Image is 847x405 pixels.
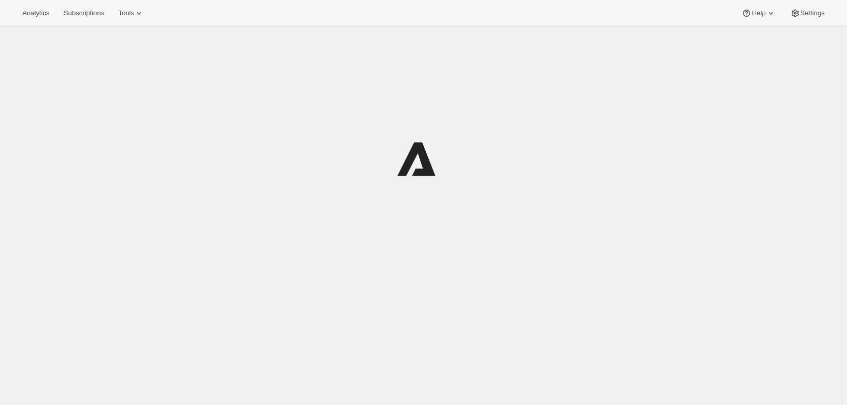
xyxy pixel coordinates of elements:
[22,9,49,17] span: Analytics
[63,9,104,17] span: Subscriptions
[752,9,765,17] span: Help
[118,9,134,17] span: Tools
[112,6,150,20] button: Tools
[16,6,55,20] button: Analytics
[735,6,782,20] button: Help
[57,6,110,20] button: Subscriptions
[784,6,831,20] button: Settings
[800,9,825,17] span: Settings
